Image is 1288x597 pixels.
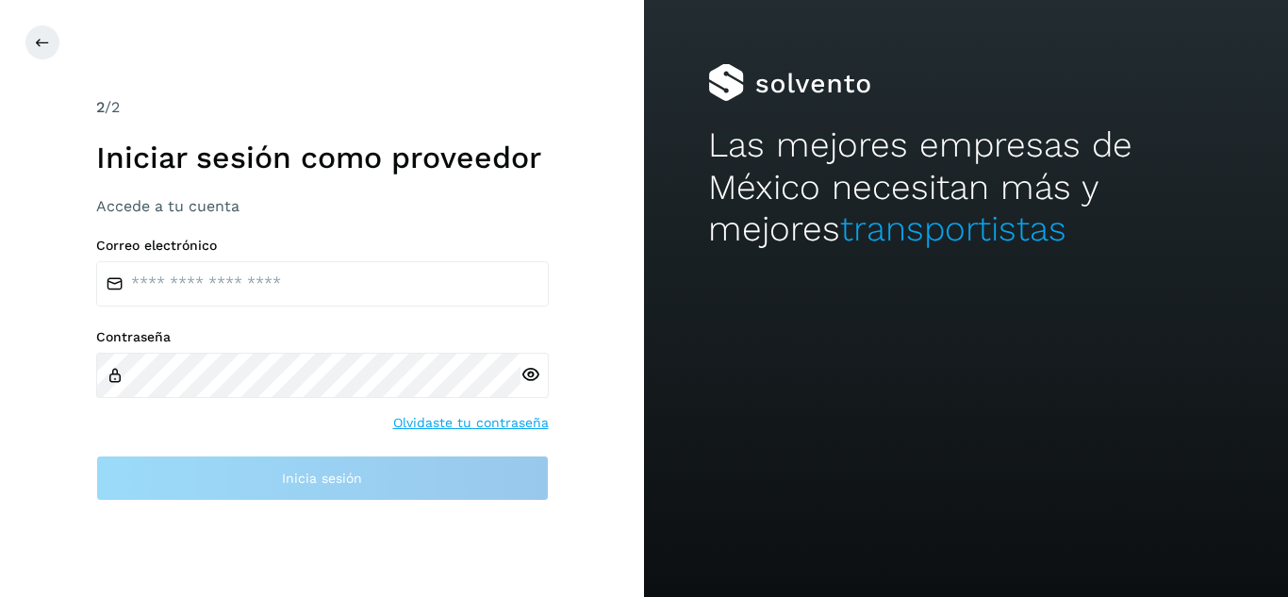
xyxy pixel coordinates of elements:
span: transportistas [840,208,1066,249]
div: /2 [96,96,549,119]
button: Inicia sesión [96,456,549,501]
span: Inicia sesión [282,472,362,485]
h1: Iniciar sesión como proveedor [96,140,549,175]
h2: Las mejores empresas de México necesitan más y mejores [708,124,1223,250]
h3: Accede a tu cuenta [96,197,549,215]
label: Contraseña [96,329,549,345]
span: 2 [96,98,105,116]
a: Olvidaste tu contraseña [393,413,549,433]
label: Correo electrónico [96,238,549,254]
